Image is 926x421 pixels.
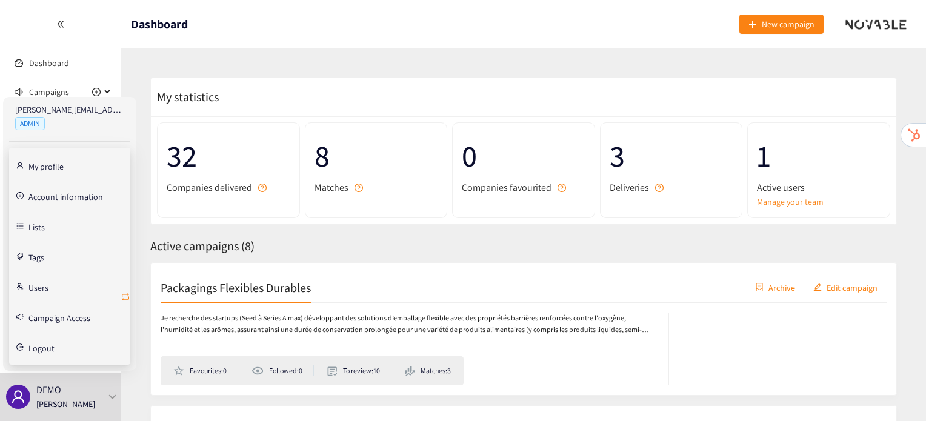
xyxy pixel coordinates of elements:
span: 3 [610,132,733,180]
span: New campaign [762,18,814,31]
span: Edit campaign [827,280,878,294]
li: Matches: 3 [405,365,451,376]
button: plusNew campaign [739,15,824,34]
a: Packagings Flexibles DurablescontainerArchiveeditEdit campaignJe recherche des startups (Seed à S... [150,262,897,396]
span: plus-circle [92,88,101,96]
span: Campaigns [29,80,69,104]
span: Companies delivered [167,180,252,195]
span: container [755,283,764,293]
span: My statistics [151,89,219,105]
iframe: Chat Widget [865,363,926,421]
p: [PERSON_NAME] [36,397,95,411]
span: 32 [167,132,290,180]
span: ADMIN [15,117,45,130]
button: retweet [121,288,130,307]
button: editEdit campaign [804,277,887,297]
a: Users [28,281,48,292]
a: Account information [28,190,103,201]
span: sound [15,88,23,96]
li: To review: 10 [327,365,391,376]
li: Favourites: 0 [173,365,238,376]
span: 1 [757,132,881,180]
span: user [11,390,25,404]
span: double-left [56,20,65,28]
h2: Packagings Flexibles Durables [161,279,311,296]
span: question-circle [558,184,566,192]
span: Matches [315,180,348,195]
span: Archive [768,280,795,294]
span: plus [748,20,757,30]
p: DEMO [36,382,61,397]
span: retweet [121,292,130,303]
span: 8 [315,132,438,180]
a: Dashboard [29,58,69,68]
p: [PERSON_NAME][EMAIL_ADDRESS][DOMAIN_NAME] [15,103,124,116]
span: edit [813,283,822,293]
p: Je recherche des startups (Seed à Series A max) développant des solutions d’emballage flexible av... [161,313,656,336]
a: Manage your team [757,195,881,208]
span: question-circle [258,184,267,192]
span: Logout [28,344,55,353]
span: 0 [462,132,585,180]
span: question-circle [355,184,363,192]
span: Deliveries [610,180,649,195]
span: Active campaigns ( 8 ) [150,238,255,254]
a: Lists [28,220,45,231]
a: My profile [28,160,64,171]
button: containerArchive [746,277,804,297]
span: Active users [757,180,805,195]
a: Campaign Access [28,311,90,322]
span: Companies favourited [462,180,551,195]
span: logout [16,343,24,351]
span: question-circle [655,184,664,192]
li: Followed: 0 [251,365,313,376]
a: Tags [28,251,44,262]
